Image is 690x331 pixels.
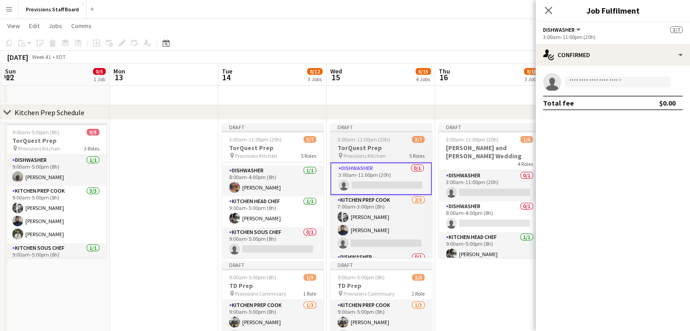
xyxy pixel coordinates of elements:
span: 1/6 [520,136,533,143]
a: View [4,20,24,32]
app-card-role: Kitchen Prep Cook2/37:00am-3:00pm (8h)[PERSON_NAME][PERSON_NAME] [330,195,432,252]
span: Comms [71,22,92,30]
button: Provisions Staff Board [19,0,87,18]
span: Tue [222,67,232,75]
div: 3 Jobs [524,76,539,83]
span: 9:00am-5:00pm (8h) [229,274,276,281]
div: Draft [222,261,323,268]
span: 8/12 [307,68,323,75]
div: 3:00am-11:00pm (20h) [543,34,683,40]
h3: Job Fulfilment [536,5,690,16]
a: Edit [25,20,43,32]
span: Provisions Kitchen [18,145,60,152]
div: EDT [56,54,66,60]
div: Confirmed [536,44,690,66]
div: 4 Jobs [416,76,431,83]
div: Total fee [543,98,574,107]
span: 3:00am-11:00pm (20h) [446,136,499,143]
span: 9:00am-5:00pm (8h) [338,274,385,281]
app-card-role: Dishwasher1/18:00am-4:00pm (8h)[PERSON_NAME] [222,165,323,196]
app-card-role: Dishwasher0/13:00am-11:00pm (20h) [439,170,540,201]
span: Provisions Commisary [343,290,395,297]
div: Draft [439,123,540,131]
app-card-role: Kitchen Sous Chef0/19:00am-5:00pm (8h) [222,227,323,258]
span: 3:00am-11:00pm (20h) [229,136,282,143]
span: 5 Roles [301,152,316,159]
h3: TorQuest Prep [222,144,323,152]
h3: TD Prep [222,282,323,290]
span: 4 Roles [518,161,533,167]
app-card-role: Kitchen Sous Chef1/19:00am-5:00pm (8h) [5,243,107,274]
span: 3 Roles [84,145,99,152]
app-job-card: 9:00am-5:00pm (8h)0/5TorQuest Prep Provisions Kitchen3 RolesDishwasher1/19:00am-5:00pm (8h)[PERSO... [5,123,107,258]
button: Dishwasher [543,26,582,33]
span: Dishwasher [543,26,575,33]
span: Jobs [49,22,62,30]
span: Sun [5,67,16,75]
span: 14 [220,72,232,83]
span: 1 Role [303,290,316,297]
span: 5 Roles [409,152,425,159]
div: 3 Jobs [308,76,322,83]
a: Jobs [45,20,66,32]
app-card-role: Dishwasher0/13:00am-11:00pm (20h) [330,162,432,195]
span: 13 [112,72,125,83]
div: Draft [330,123,432,131]
div: $0.00 [659,98,675,107]
h3: TD Prep [330,282,432,290]
app-job-card: Draft3:00am-11:00pm (20h)1/6[PERSON_NAME] and [PERSON_NAME] Wedding4 RolesDishwasher0/13:00am-11:... [439,123,540,258]
app-job-card: Draft3:00am-11:00pm (20h)5/7TorQuest Prep Provisions Kitchen5 Roles[PERSON_NAME][PERSON_NAME][PER... [222,123,323,258]
span: Provisions Kitchen [235,152,277,159]
span: Thu [439,67,450,75]
app-job-card: Draft3:00am-11:00pm (20h)3/7TorQuest Prep Provisions Kitchen5 RolesDishwasher0/13:00am-11:00pm (2... [330,123,432,258]
app-card-role: Kitchen Head Chef1/19:00am-5:00pm (8h)[PERSON_NAME] [439,232,540,263]
span: 3:00am-11:00pm (20h) [338,136,390,143]
span: 3/7 [412,136,425,143]
span: View [7,22,20,30]
span: Week 41 [30,54,53,60]
span: 8/16 [524,68,539,75]
div: 1 Job [93,76,105,83]
div: Draft [330,261,432,268]
app-card-role: Dishwasher0/18:00am-4:00pm (8h) [439,201,540,232]
div: Draft [222,123,323,131]
span: Mon [113,67,125,75]
span: 5/7 [303,136,316,143]
h3: [PERSON_NAME] and [PERSON_NAME] Wedding [439,144,540,160]
span: 16 [437,72,450,83]
span: 0/5 [87,129,99,136]
div: Kitchen Prep Schedule [15,108,84,117]
span: 9:00am-5:00pm (8h) [12,129,59,136]
span: 1/3 [303,274,316,281]
span: Wed [330,67,342,75]
span: 0/5 [93,68,106,75]
span: 1 Role [411,290,425,297]
span: Provisions Kitchen [343,152,386,159]
h3: TorQuest Prep [330,144,432,152]
span: 1/3 [412,274,425,281]
span: 6/15 [416,68,431,75]
app-card-role: Dishwasher1/19:00am-5:00pm (8h)[PERSON_NAME] [5,155,107,186]
span: Edit [29,22,39,30]
div: [DATE] [7,53,28,62]
app-card-role: Kitchen Prep Cook3/39:00am-5:00pm (8h)[PERSON_NAME][PERSON_NAME][PERSON_NAME] [5,186,107,243]
app-card-role: Dishwasher0/1 [330,252,432,283]
app-card-role: Kitchen Head Chef1/19:00am-5:00pm (8h)[PERSON_NAME] [222,196,323,227]
span: Provisions Commisary [235,290,286,297]
h3: TorQuest Prep [5,136,107,145]
a: Comms [68,20,95,32]
span: 3/7 [670,26,683,33]
span: 15 [329,72,342,83]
